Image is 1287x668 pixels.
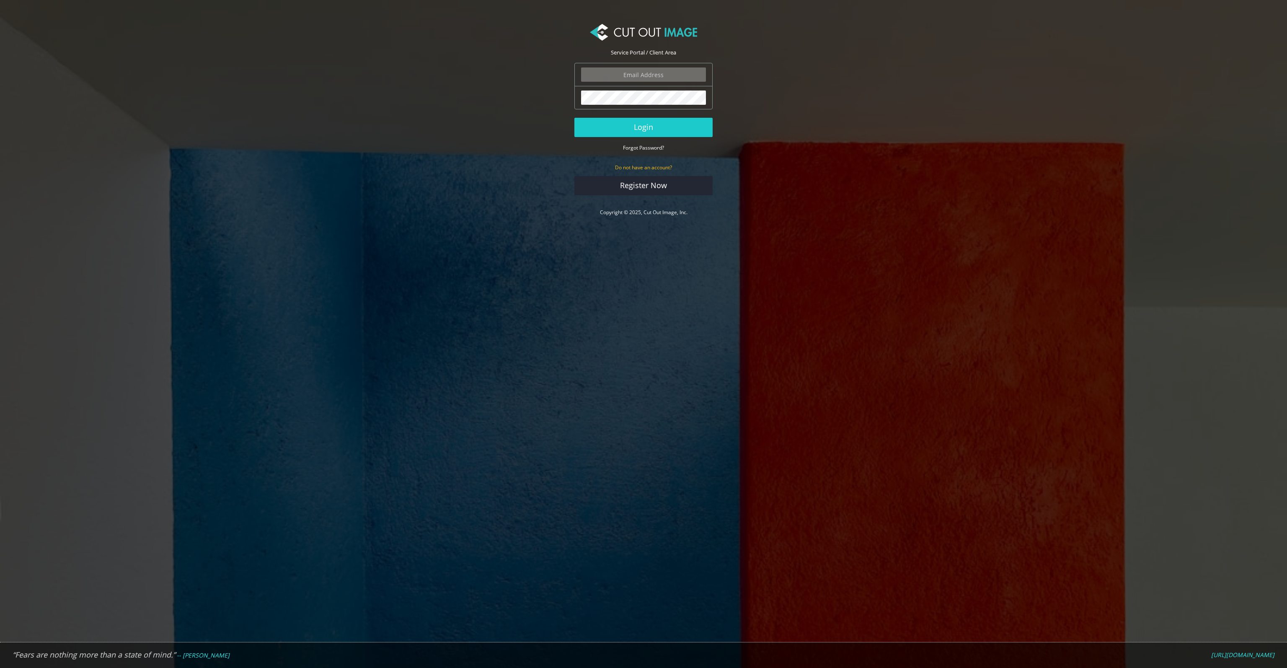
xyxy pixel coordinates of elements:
[177,651,230,659] em: -- [PERSON_NAME]
[590,24,697,41] img: Cut Out Image
[574,176,713,195] a: Register Now
[623,144,664,151] a: Forgot Password?
[581,67,706,82] input: Email Address
[600,209,687,216] a: Copyright © 2025, Cut Out Image, Inc.
[615,164,672,171] small: Do not have an account?
[611,49,676,56] span: Service Portal / Client Area
[13,650,176,660] em: “Fears are nothing more than a state of mind.”
[1211,651,1274,659] a: [URL][DOMAIN_NAME]
[574,118,713,137] button: Login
